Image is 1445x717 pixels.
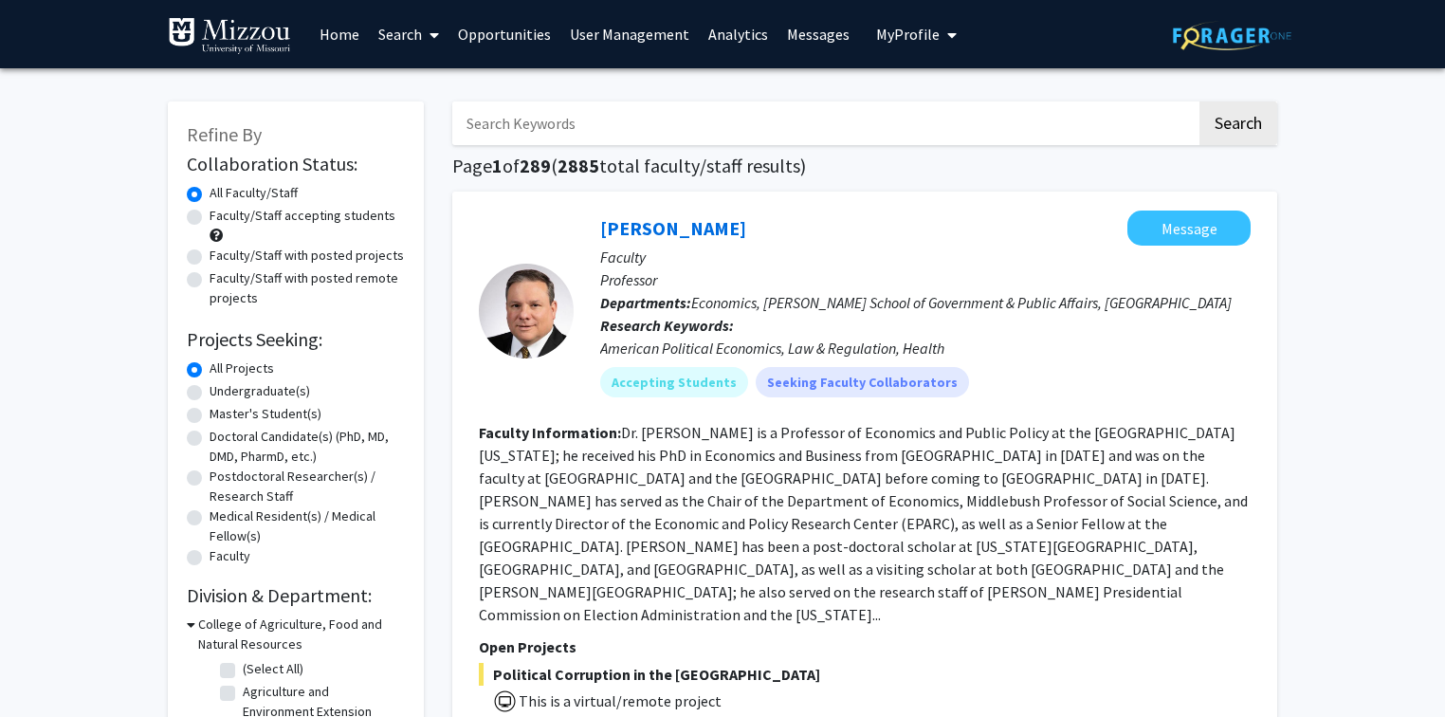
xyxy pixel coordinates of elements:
[210,404,321,424] label: Master's Student(s)
[210,381,310,401] label: Undergraduate(s)
[479,423,621,442] b: Faculty Information:
[369,1,448,67] a: Search
[560,1,699,67] a: User Management
[517,691,722,710] span: This is a virtual/remote project
[210,467,405,506] label: Postdoctoral Researcher(s) / Research Staff
[600,367,748,397] mat-chip: Accepting Students
[243,659,303,679] label: (Select All)
[210,268,405,308] label: Faculty/Staff with posted remote projects
[210,246,404,266] label: Faculty/Staff with posted projects
[210,206,395,226] label: Faculty/Staff accepting students
[448,1,560,67] a: Opportunities
[600,316,734,335] b: Research Keywords:
[1173,21,1291,50] img: ForagerOne Logo
[452,155,1277,177] h1: Page of ( total faculty/staff results)
[187,153,405,175] h2: Collaboration Status:
[1127,211,1251,246] button: Message Jeff Milyo
[187,328,405,351] h2: Projects Seeking:
[600,268,1251,291] p: Professor
[600,337,1251,359] div: American Political Economics, Law & Regulation, Health
[777,1,859,67] a: Messages
[756,367,969,397] mat-chip: Seeking Faculty Collaborators
[210,506,405,546] label: Medical Resident(s) / Medical Fellow(s)
[479,663,1251,686] span: Political Corruption in the [GEOGRAPHIC_DATA]
[168,17,291,55] img: University of Missouri Logo
[198,615,405,654] h3: College of Agriculture, Food and Natural Resources
[876,25,940,44] span: My Profile
[187,584,405,607] h2: Division & Department:
[210,358,274,378] label: All Projects
[452,101,1197,145] input: Search Keywords
[699,1,777,67] a: Analytics
[187,122,262,146] span: Refine By
[558,154,599,177] span: 2885
[520,154,551,177] span: 289
[210,427,405,467] label: Doctoral Candidate(s) (PhD, MD, DMD, PharmD, etc.)
[479,635,1251,658] p: Open Projects
[600,293,691,312] b: Departments:
[14,632,81,703] iframe: Chat
[210,546,250,566] label: Faculty
[479,423,1248,624] fg-read-more: Dr. [PERSON_NAME] is a Professor of Economics and Public Policy at the [GEOGRAPHIC_DATA][US_STATE...
[210,183,298,203] label: All Faculty/Staff
[492,154,503,177] span: 1
[691,293,1232,312] span: Economics, [PERSON_NAME] School of Government & Public Affairs, [GEOGRAPHIC_DATA]
[600,246,1251,268] p: Faculty
[600,216,746,240] a: [PERSON_NAME]
[310,1,369,67] a: Home
[1199,101,1277,145] button: Search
